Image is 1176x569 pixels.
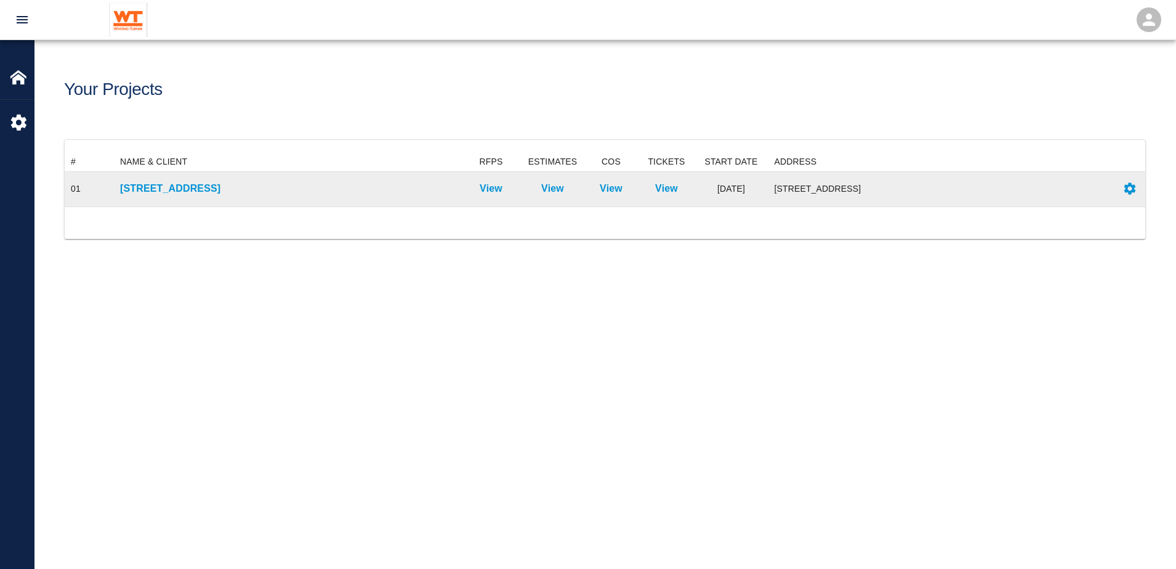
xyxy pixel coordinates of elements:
[541,181,564,196] a: View
[695,172,768,207] div: [DATE]
[480,181,502,196] a: View
[480,152,503,171] div: RFPS
[602,152,621,171] div: COS
[71,182,81,195] div: 01
[7,5,37,35] button: open drawer
[775,152,817,171] div: ADDRESS
[768,152,1115,171] div: ADDRESS
[120,181,454,196] a: [STREET_ADDRESS]
[528,152,578,171] div: ESTIMATES
[65,152,114,171] div: #
[704,152,757,171] div: START DATE
[64,80,163,100] h1: Your Projects
[655,181,678,196] a: View
[584,152,639,171] div: COS
[114,152,461,171] div: NAME & CLIENT
[522,152,584,171] div: ESTIMATES
[639,152,695,171] div: TICKETS
[600,181,622,196] a: View
[109,2,148,37] img: Whiting-Turner
[120,152,187,171] div: NAME & CLIENT
[648,152,685,171] div: TICKETS
[1118,176,1142,201] button: Settings
[1114,510,1176,569] iframe: Chat Widget
[695,152,768,171] div: START DATE
[775,182,1109,195] div: [STREET_ADDRESS]
[71,152,76,171] div: #
[461,152,522,171] div: RFPS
